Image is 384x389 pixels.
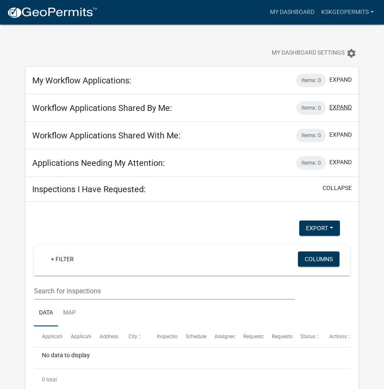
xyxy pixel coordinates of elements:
[296,101,326,115] div: Items: 0
[157,334,193,339] span: Inspection Type
[321,326,350,347] datatable-header-cell: Actions
[128,334,137,339] span: City
[42,334,68,339] span: Application
[318,4,377,20] a: KSKgeopermits
[178,326,206,347] datatable-header-cell: Scheduled Time
[214,334,258,339] span: Assigned Inspector
[298,251,339,267] button: Columns
[329,103,352,112] button: expand
[120,326,149,347] datatable-header-cell: City
[243,334,281,339] span: Requestor Name
[329,130,352,139] button: expand
[267,4,318,20] a: My Dashboard
[299,221,340,236] button: Export
[58,300,81,327] a: Map
[329,158,352,167] button: expand
[265,45,363,61] button: My Dashboard Settingssettings
[32,103,172,113] h5: Workflow Applications Shared By Me:
[92,326,120,347] datatable-header-cell: Address
[32,158,165,168] h5: Applications Needing My Attention:
[34,282,295,300] input: Search for inspections
[71,334,109,339] span: Application Type
[301,334,315,339] span: Status
[34,348,350,369] div: No data to display
[34,326,63,347] datatable-header-cell: Application
[235,326,264,347] datatable-header-cell: Requestor Name
[296,129,326,142] div: Items: 0
[32,130,181,141] h5: Workflow Applications Shared With Me:
[323,184,352,193] button: collapse
[100,334,118,339] span: Address
[329,75,352,84] button: expand
[329,334,347,339] span: Actions
[272,48,345,58] span: My Dashboard Settings
[34,300,58,327] a: Data
[149,326,178,347] datatable-header-cell: Inspection Type
[264,326,292,347] datatable-header-cell: Requestor Phone
[32,184,146,194] h5: Inspections I Have Requested:
[63,326,92,347] datatable-header-cell: Application Type
[186,334,222,339] span: Scheduled Time
[296,74,326,87] div: Items: 0
[296,156,326,170] div: Items: 0
[206,326,235,347] datatable-header-cell: Assigned Inspector
[32,75,131,86] h5: My Workflow Applications:
[44,251,81,267] a: + Filter
[292,326,321,347] datatable-header-cell: Status
[272,334,311,339] span: Requestor Phone
[346,48,356,58] i: settings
